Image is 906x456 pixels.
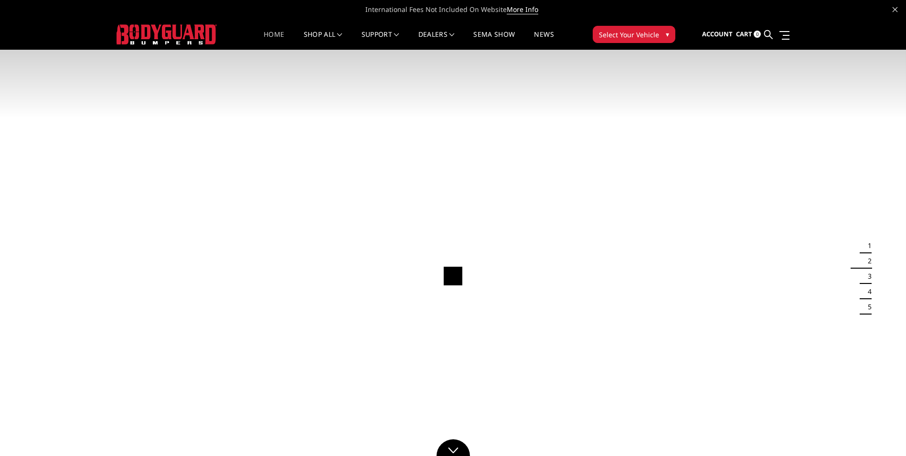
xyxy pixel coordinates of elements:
a: Support [362,31,399,50]
a: SEMA Show [473,31,515,50]
a: Dealers [418,31,455,50]
span: 0 [754,31,761,38]
a: shop all [304,31,342,50]
span: Account [702,30,733,38]
button: 2 of 5 [862,253,872,269]
button: 5 of 5 [862,299,872,315]
button: Select Your Vehicle [593,26,675,43]
a: Account [702,22,733,47]
a: Cart 0 [736,22,761,47]
a: News [534,31,554,50]
span: ▾ [666,29,669,39]
span: Cart [736,30,752,38]
img: BODYGUARD BUMPERS [117,24,217,44]
button: 3 of 5 [862,269,872,284]
a: More Info [507,5,538,14]
button: 4 of 5 [862,284,872,299]
a: Click to Down [437,439,470,456]
span: Select Your Vehicle [599,30,659,40]
button: 1 of 5 [862,238,872,253]
a: Home [264,31,284,50]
